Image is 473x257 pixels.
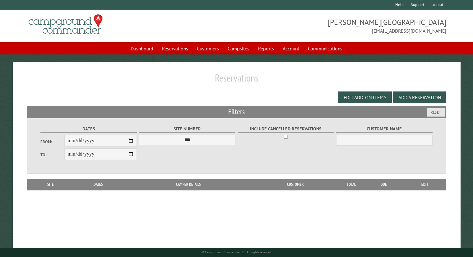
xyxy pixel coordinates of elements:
[427,108,445,117] button: Reset
[127,43,157,54] a: Dashboard
[238,125,334,133] label: Include Cancelled Reservations
[40,152,65,158] label: To:
[27,72,446,89] h1: Reservations
[279,43,303,54] a: Account
[71,179,125,190] th: Dates
[237,17,446,35] span: [PERSON_NAME][GEOGRAPHIC_DATA] [EMAIL_ADDRESS][DOMAIN_NAME]
[224,43,253,54] a: Campsites
[202,250,272,254] small: © Campground Commander LLC. All rights reserved.
[139,125,236,133] label: Site Number
[304,43,346,54] a: Communications
[40,139,65,145] label: From:
[158,43,192,54] a: Reservations
[27,12,104,36] img: Campground Commander
[364,179,404,190] th: Due
[193,43,223,54] a: Customers
[30,179,71,190] th: Site
[40,125,137,133] label: Dates
[27,106,446,118] h2: Filters
[125,179,252,190] th: Camper Details
[339,179,364,190] th: Total
[393,91,446,103] button: Add a Reservation
[252,179,339,190] th: Customer
[336,125,433,133] label: Customer Name
[338,91,392,103] button: Edit Add-on Items
[404,179,446,190] th: Edit
[254,43,278,54] a: Reports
